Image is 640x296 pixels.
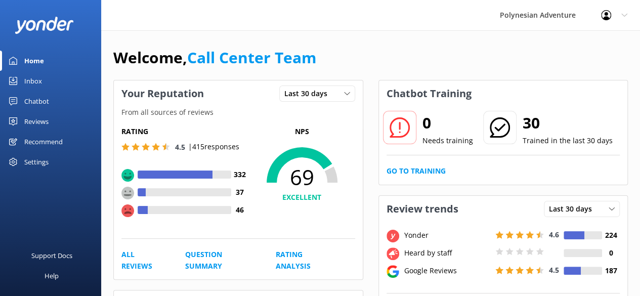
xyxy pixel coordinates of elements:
[523,135,613,146] p: Trained in the last 30 days
[231,169,249,180] h4: 332
[15,17,73,33] img: yonder-white-logo.png
[24,152,49,172] div: Settings
[549,265,559,275] span: 4.5
[249,126,355,137] p: NPS
[185,249,252,272] a: Question Summary
[422,135,473,146] p: Needs training
[387,165,446,177] a: Go to Training
[249,164,355,190] span: 69
[121,126,249,137] h5: Rating
[549,203,598,215] span: Last 30 days
[113,46,316,70] h1: Welcome,
[422,111,473,135] h2: 0
[188,141,239,152] p: | 415 responses
[231,187,249,198] h4: 37
[379,196,466,222] h3: Review trends
[402,265,493,276] div: Google Reviews
[121,249,162,272] a: All Reviews
[231,204,249,216] h4: 46
[602,247,620,259] h4: 0
[31,245,72,266] div: Support Docs
[379,80,479,107] h3: Chatbot Training
[24,111,49,132] div: Reviews
[175,142,185,152] span: 4.5
[114,80,211,107] h3: Your Reputation
[523,111,613,135] h2: 30
[284,88,333,99] span: Last 30 days
[402,230,493,241] div: Yonder
[24,132,63,152] div: Recommend
[275,249,332,272] a: Rating Analysis
[402,247,493,259] div: Heard by staff
[602,265,620,276] h4: 187
[602,230,620,241] h4: 224
[24,51,44,71] div: Home
[549,230,559,239] span: 4.6
[45,266,59,286] div: Help
[24,71,42,91] div: Inbox
[187,47,316,68] a: Call Center Team
[24,91,49,111] div: Chatbot
[114,107,363,118] p: From all sources of reviews
[249,192,355,203] h4: EXCELLENT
